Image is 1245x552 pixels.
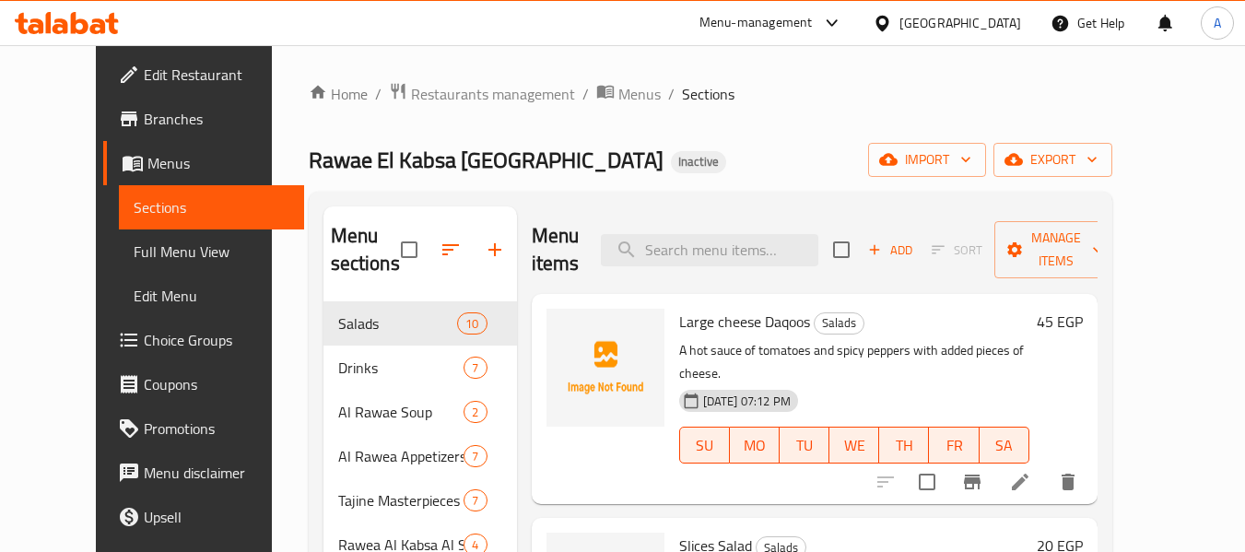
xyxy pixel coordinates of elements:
span: Select all sections [390,230,429,269]
h6: 45 EGP [1037,309,1083,335]
span: FR [936,432,971,459]
a: Menus [596,82,661,106]
input: search [601,234,818,266]
div: Menu-management [699,12,813,34]
span: SU [687,432,722,459]
button: TH [879,427,929,464]
div: Salads10 [323,301,517,346]
button: WE [829,427,879,464]
span: 2 [464,404,486,421]
span: [DATE] 07:12 PM [696,393,798,410]
button: SU [679,427,730,464]
span: Restaurants management [411,83,575,105]
button: FR [929,427,979,464]
a: Edit Menu [119,274,304,318]
div: Salads [814,312,864,335]
span: 10 [458,315,486,333]
span: MO [737,432,772,459]
a: Coupons [103,362,304,406]
button: import [868,143,986,177]
a: Menus [103,141,304,185]
button: Add section [473,228,517,272]
div: Tajine Masterpieces7 [323,478,517,523]
li: / [375,83,382,105]
span: Select section [822,230,861,269]
button: Add [861,236,920,264]
span: Branches [144,108,289,130]
div: Drinks7 [323,346,517,390]
span: Al Rawae Soup [338,401,464,423]
span: 7 [464,359,486,377]
span: Promotions [144,417,289,440]
span: Add item [861,236,920,264]
div: items [464,489,487,511]
button: Manage items [994,221,1118,278]
li: / [668,83,675,105]
span: Menus [147,152,289,174]
div: [GEOGRAPHIC_DATA] [899,13,1021,33]
span: Add [865,240,915,261]
div: Al Rawae Soup2 [323,390,517,434]
span: Select to update [908,463,946,501]
span: Salads [815,312,863,334]
div: items [457,312,487,335]
span: import [883,148,971,171]
p: A hot sauce of tomatoes and spicy peppers with added pieces of cheese. [679,339,1029,385]
span: Coupons [144,373,289,395]
span: Inactive [671,154,726,170]
a: Edit Restaurant [103,53,304,97]
span: Sort sections [429,228,473,272]
a: Edit menu item [1009,471,1031,493]
span: Sections [682,83,734,105]
span: export [1008,148,1098,171]
span: Edit Menu [134,285,289,307]
span: Large cheese Daqoos [679,308,810,335]
nav: breadcrumb [309,82,1112,106]
a: Home [309,83,368,105]
span: Choice Groups [144,329,289,351]
span: Tajine Masterpieces [338,489,464,511]
span: Sections [134,196,289,218]
span: Select section first [920,236,994,264]
span: Upsell [144,506,289,528]
h2: Menu items [532,222,580,277]
span: 7 [464,448,486,465]
span: Rawae El Kabsa [GEOGRAPHIC_DATA] [309,139,664,181]
span: Full Menu View [134,241,289,263]
div: items [464,357,487,379]
a: Restaurants management [389,82,575,106]
div: Inactive [671,151,726,173]
a: Sections [119,185,304,229]
a: Upsell [103,495,304,539]
div: items [464,401,487,423]
span: Manage items [1009,227,1103,273]
span: TH [887,432,922,459]
span: SA [987,432,1022,459]
img: Large cheese Daqoos [546,309,664,427]
h2: Menu sections [331,222,401,277]
button: TU [780,427,829,464]
span: Salads [338,312,458,335]
a: Branches [103,97,304,141]
div: Al Rawea Appetizers [338,445,464,467]
span: Drinks [338,357,464,379]
span: Edit Restaurant [144,64,289,86]
div: Al Rawea Appetizers7 [323,434,517,478]
button: MO [730,427,780,464]
span: Menus [618,83,661,105]
span: 7 [464,492,486,510]
span: A [1214,13,1221,33]
li: / [582,83,589,105]
a: Full Menu View [119,229,304,274]
a: Choice Groups [103,318,304,362]
span: TU [787,432,822,459]
span: WE [837,432,872,459]
button: delete [1046,460,1090,504]
span: Menu disclaimer [144,462,289,484]
a: Menu disclaimer [103,451,304,495]
button: SA [980,427,1029,464]
button: Branch-specific-item [950,460,994,504]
